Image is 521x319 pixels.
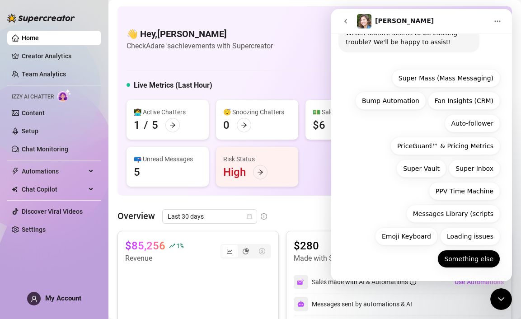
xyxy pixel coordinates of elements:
[22,34,39,42] a: Home
[117,150,169,169] button: Super Inbox
[45,294,81,302] span: My Account
[490,288,512,310] iframe: Intercom live chat
[125,253,183,264] article: Revenue
[243,248,249,254] span: pie-chart
[22,49,94,63] a: Creator Analytics
[176,241,183,250] span: 1 %
[410,279,416,285] span: info-circle
[113,105,169,123] button: Auto-follower
[247,214,252,219] span: calendar
[97,83,169,101] button: Fan Insights (CRM)
[22,109,45,117] a: Content
[22,70,66,78] a: Team Analytics
[169,243,175,249] span: rise
[22,182,86,197] span: Chat Copilot
[455,278,504,286] span: Use Automations
[152,118,158,132] div: 5
[12,168,19,175] span: thunderbolt
[313,118,325,132] div: $6
[134,154,202,164] div: 📪 Unread Messages
[168,210,252,223] span: Last 30 days
[98,173,169,191] button: PPV Time Machine
[294,253,417,264] article: Made with Superpowers in last 30 days
[134,165,140,179] div: 5
[221,244,271,258] div: segmented control
[294,239,427,253] article: $280
[22,127,38,135] a: Setup
[313,107,380,117] div: 💵 Sales
[294,297,412,311] div: Messages sent by automations & AI
[61,60,169,78] button: Super Mass (Mass Messaging)
[312,277,416,287] div: Sales made with AI & Automations
[169,122,176,128] span: arrow-right
[331,9,512,281] iframe: Intercom live chat
[24,83,95,101] button: Bump Automation
[454,275,504,289] button: Use Automations
[134,80,212,91] h5: Live Metrics (Last Hour)
[127,28,273,40] h4: 👋 Hey, [PERSON_NAME]
[241,122,247,128] span: arrow-right
[223,154,291,164] div: Risk Status
[134,118,140,132] div: 1
[12,186,18,192] img: Chat Copilot
[75,196,169,214] button: Messages Library (scripts
[127,40,273,52] article: Check Adare 's achievements with Supercreator
[259,248,265,254] span: dollar-circle
[7,14,75,23] img: logo-BBDzfeDw.svg
[223,118,230,132] div: 0
[223,107,291,117] div: 😴 Snoozing Chatters
[12,93,54,101] span: Izzy AI Chatter
[106,241,169,259] button: Something else
[226,248,233,254] span: line-chart
[22,164,86,178] span: Automations
[44,218,107,236] button: Emoji Keyboard
[117,209,155,223] article: Overview
[297,300,305,308] img: svg%3e
[257,169,263,175] span: arrow-right
[22,145,68,153] a: Chat Monitoring
[31,296,38,302] span: user
[22,226,46,233] a: Settings
[297,278,305,286] img: svg%3e
[59,128,169,146] button: PriceGuard™ & Pricing Metrics
[125,239,165,253] article: $85,256
[57,89,71,102] img: AI Chatter
[134,107,202,117] div: 👩‍💻 Active Chatters
[261,213,267,220] span: info-circle
[22,208,83,215] a: Discover Viral Videos
[65,150,115,169] button: Super Vault
[109,218,169,236] button: Loading issues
